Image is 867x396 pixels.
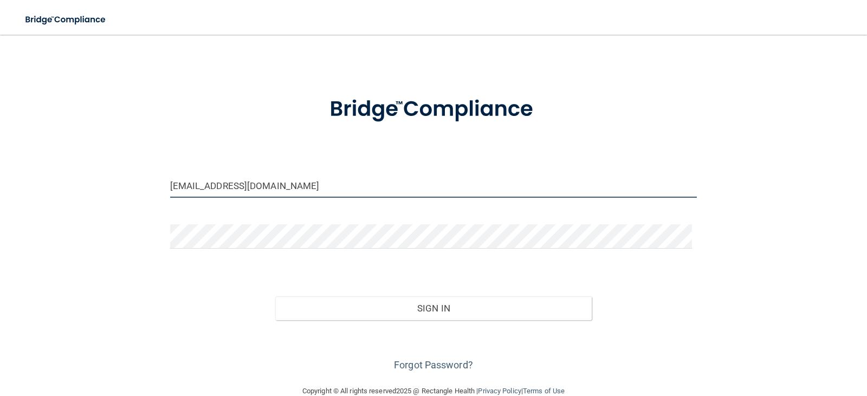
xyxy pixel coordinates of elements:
a: Forgot Password? [394,359,473,371]
input: Email [170,173,697,198]
button: Sign In [275,296,592,320]
img: bridge_compliance_login_screen.278c3ca4.svg [16,9,116,31]
a: Privacy Policy [478,387,521,395]
img: bridge_compliance_login_screen.278c3ca4.svg [307,81,560,138]
a: Terms of Use [523,387,565,395]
